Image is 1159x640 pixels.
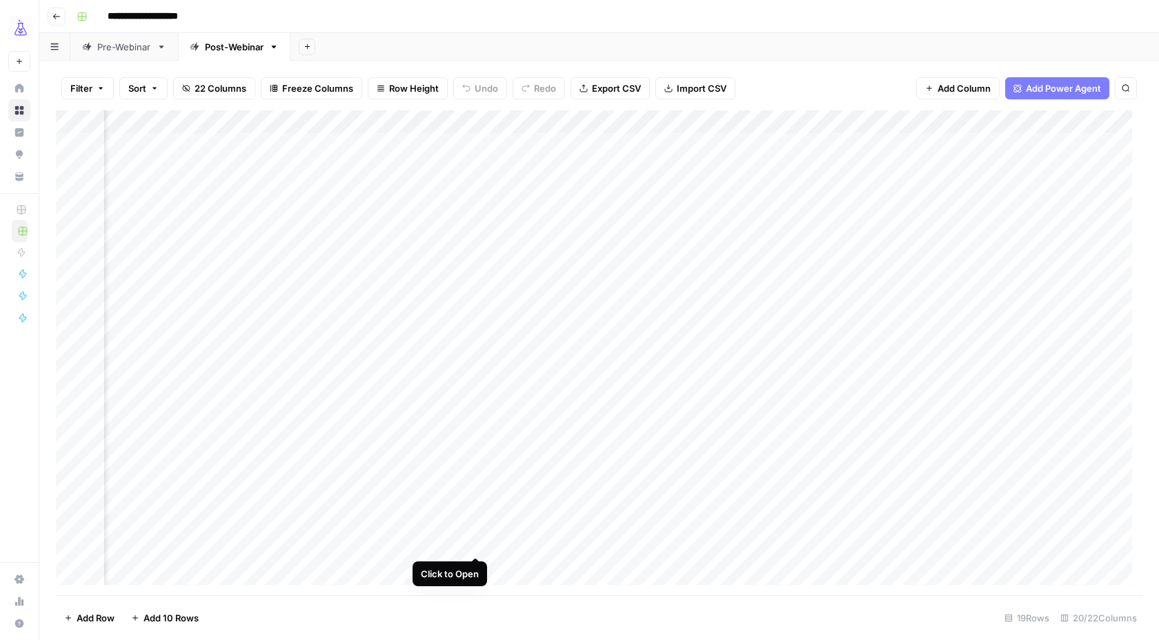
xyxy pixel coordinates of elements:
[143,611,199,625] span: Add 10 Rows
[173,77,255,99] button: 22 Columns
[8,590,30,612] a: Usage
[1005,77,1109,99] button: Add Power Agent
[368,77,448,99] button: Row Height
[8,99,30,121] a: Browse
[8,121,30,143] a: Insights
[195,81,246,95] span: 22 Columns
[70,81,92,95] span: Filter
[655,77,735,99] button: Import CSV
[1055,607,1142,629] div: 20/22 Columns
[534,81,556,95] span: Redo
[119,77,168,99] button: Sort
[8,568,30,590] a: Settings
[56,607,123,629] button: Add Row
[8,11,30,46] button: Workspace: AirOps Growth
[513,77,565,99] button: Redo
[453,77,507,99] button: Undo
[8,16,33,41] img: AirOps Growth Logo
[123,607,207,629] button: Add 10 Rows
[916,77,1000,99] button: Add Column
[999,607,1055,629] div: 19 Rows
[592,81,641,95] span: Export CSV
[8,77,30,99] a: Home
[261,77,362,99] button: Freeze Columns
[282,81,353,95] span: Freeze Columns
[77,611,115,625] span: Add Row
[8,612,30,634] button: Help + Support
[205,40,264,54] div: Post-Webinar
[677,81,726,95] span: Import CSV
[8,166,30,188] a: Your Data
[389,81,439,95] span: Row Height
[178,33,290,61] a: Post-Webinar
[8,143,30,166] a: Opportunities
[97,40,151,54] div: Pre-Webinar
[61,77,114,99] button: Filter
[1026,81,1101,95] span: Add Power Agent
[128,81,146,95] span: Sort
[70,33,178,61] a: Pre-Webinar
[421,567,479,581] div: Click to Open
[571,77,650,99] button: Export CSV
[938,81,991,95] span: Add Column
[475,81,498,95] span: Undo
